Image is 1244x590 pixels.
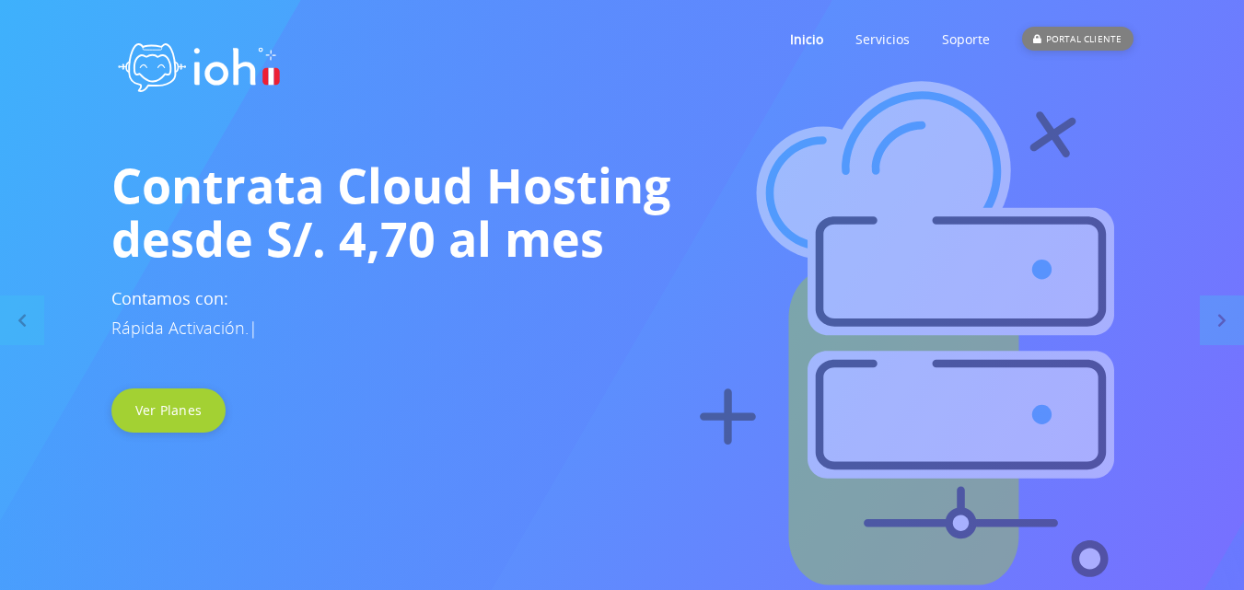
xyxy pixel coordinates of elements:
span: Rápida Activación. [111,317,249,339]
a: PORTAL CLIENTE [1022,3,1133,75]
span: | [249,317,258,339]
a: Servicios [855,3,910,75]
h1: Contrata Cloud Hosting desde S/. 4,70 al mes [111,158,1134,265]
a: Inicio [790,3,823,75]
img: logo ioh [111,23,286,105]
div: PORTAL CLIENTE [1022,27,1133,51]
a: Soporte [942,3,990,75]
h3: Contamos con: [111,283,1134,342]
a: Ver Planes [111,388,227,433]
